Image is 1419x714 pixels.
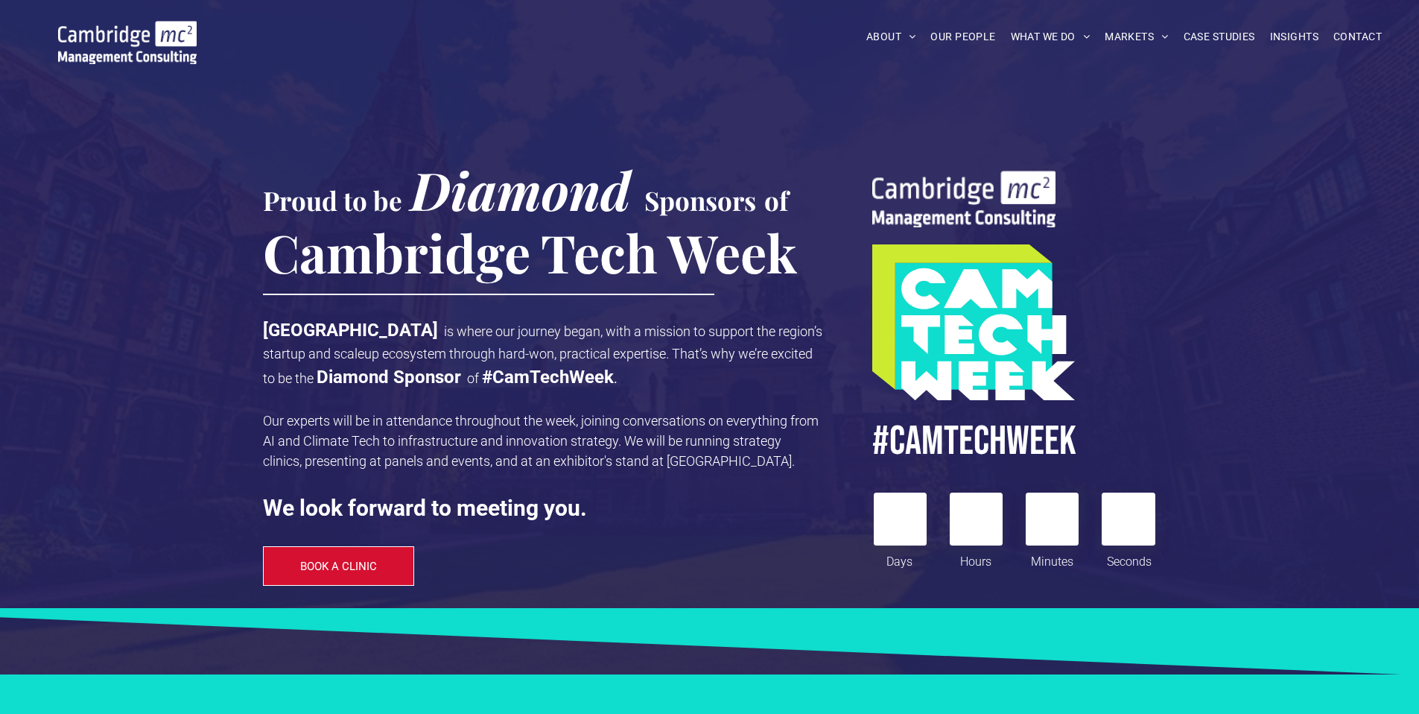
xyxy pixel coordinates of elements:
[263,217,797,287] span: Cambridge Tech Week
[263,495,587,521] strong: We look forward to meeting you.
[482,367,614,388] strong: #CamTechWeek
[1103,546,1155,571] div: Seconds
[1176,25,1263,48] a: CASE STUDIES
[859,25,924,48] a: ABOUT
[1097,25,1175,48] a: MARKETS
[1326,25,1389,48] a: CONTACT
[58,23,197,39] a: Your Business Transformed | Cambridge Management Consulting
[614,370,618,386] span: .
[950,546,1002,571] div: Hours
[872,171,1055,227] img: sustainability
[1003,25,1098,48] a: WHAT WE DO
[872,244,1075,400] img: A turquoise and lime green geometric graphic with the words CAM TECH WEEK in bold white letters s...
[1263,25,1326,48] a: INSIGHTS
[923,25,1003,48] a: OUR PEOPLE
[644,183,756,218] span: Sponsors
[1026,546,1079,571] div: Minutes
[317,367,461,388] strong: Diamond Sponsor
[263,183,402,218] span: Proud to be
[58,21,197,64] img: Go to Homepage
[410,154,631,224] span: Diamond
[263,323,822,386] span: is where our journey began, with a mission to support the region’s startup and scaleup ecosystem ...
[467,370,479,386] span: of
[764,183,788,218] span: of
[874,546,926,571] div: Days
[872,417,1076,467] span: #CamTECHWEEK
[263,413,819,469] span: Our experts will be in attendance throughout the week, joining conversations on everything from A...
[263,320,438,341] strong: [GEOGRAPHIC_DATA]
[263,546,415,586] a: BOOK A CLINIC
[300,560,377,573] span: BOOK A CLINIC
